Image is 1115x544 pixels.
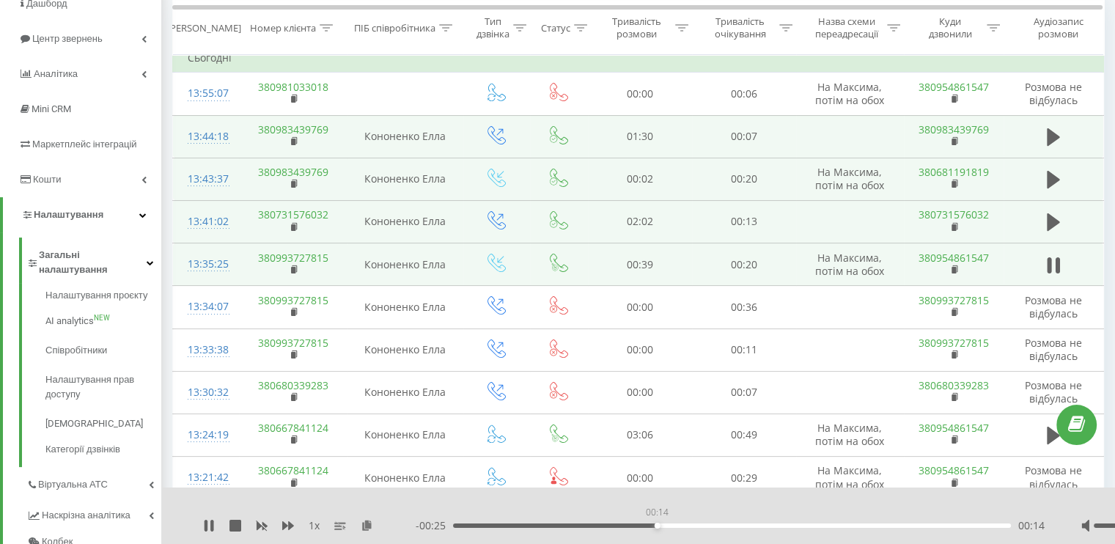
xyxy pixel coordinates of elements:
td: Кононенко Елла [347,200,464,243]
span: Розмова не відбулась [1025,80,1082,107]
a: 380954861547 [919,463,989,477]
td: 00:00 [588,328,692,371]
td: 00:20 [692,158,796,200]
td: Сьогодні [173,43,1104,73]
div: Куди дзвонили [917,15,983,40]
span: Загальні налаштування [39,248,147,277]
div: Тип дзвінка [476,15,509,40]
td: Кононенко Елла [347,286,464,328]
div: 13:35:25 [188,250,224,279]
span: 00:14 [1018,518,1045,533]
a: 380983439769 [919,122,989,136]
td: Кононенко Елла [347,457,464,499]
div: [PERSON_NAME] [167,21,241,34]
span: Розмова не відбулась [1025,463,1082,490]
a: 380681191819 [919,165,989,179]
td: Кононенко Елла [347,115,464,158]
td: 00:36 [692,286,796,328]
td: На Максима, потім на обох [796,73,904,115]
a: 380667841124 [258,421,328,435]
div: Статус [541,21,570,34]
td: 02:02 [588,200,692,243]
div: 13:43:37 [188,165,224,194]
div: 13:33:38 [188,336,224,364]
td: 01:30 [588,115,692,158]
a: Категорії дзвінків [45,438,161,457]
td: 00:00 [588,73,692,115]
td: 00:00 [588,286,692,328]
div: 13:21:42 [188,463,224,492]
td: Кононенко Елла [347,243,464,286]
td: 00:00 [588,457,692,499]
span: Категорії дзвінків [45,442,120,457]
a: 380993727815 [919,336,989,350]
td: 00:29 [692,457,796,499]
td: 00:00 [588,371,692,413]
a: Налаштування [3,197,161,232]
a: Налаштування прав доступу [45,365,161,409]
div: ПІБ співробітника [354,21,435,34]
a: 380993727815 [258,336,328,350]
a: AI analyticsNEW [45,306,161,336]
td: 00:02 [588,158,692,200]
a: Співробітники [45,336,161,365]
td: На Максима, потім на обох [796,413,904,456]
td: 00:13 [692,200,796,243]
span: Розмова не відбулась [1025,293,1082,320]
div: 13:55:07 [188,79,224,108]
div: Accessibility label [655,523,660,529]
td: 00:07 [692,115,796,158]
a: 380731576032 [258,207,328,221]
div: 13:41:02 [188,207,224,236]
a: Наскрізна аналітика [26,498,161,529]
a: 380993727815 [258,293,328,307]
td: 00:39 [588,243,692,286]
span: Кошти [33,174,61,185]
span: Центр звернень [32,33,103,44]
span: Наскрізна аналітика [42,508,130,523]
td: На Максима, потім на обох [796,457,904,499]
a: 380993727815 [258,251,328,265]
td: На Максима, потім на обох [796,243,904,286]
td: 00:06 [692,73,796,115]
span: Маркетплейс інтеграцій [32,139,137,150]
a: 380954861547 [919,80,989,94]
span: - 00:25 [416,518,453,533]
span: AI analytics [45,314,94,328]
a: 380731576032 [919,207,989,221]
div: 13:30:32 [188,378,224,407]
span: Налаштування [34,209,103,220]
a: Віртуальна АТС [26,467,161,498]
td: 00:11 [692,328,796,371]
a: 380981033018 [258,80,328,94]
a: 380993727815 [919,293,989,307]
div: 13:34:07 [188,293,224,321]
div: Назва схеми переадресації [809,15,883,40]
span: Співробітники [45,343,107,358]
a: 380954861547 [919,251,989,265]
div: 13:44:18 [188,122,224,151]
td: Кононенко Елла [347,158,464,200]
td: 03:06 [588,413,692,456]
a: 380667841124 [258,463,328,477]
span: Налаштування прав доступу [45,372,154,402]
span: [DEMOGRAPHIC_DATA] [45,416,143,431]
div: Тривалість розмови [601,15,671,40]
div: Номер клієнта [250,21,316,34]
a: 380983439769 [258,122,328,136]
span: Віртуальна АТС [38,477,108,492]
div: 13:24:19 [188,421,224,449]
td: 00:49 [692,413,796,456]
span: Розмова не відбулась [1025,336,1082,363]
a: Налаштування проєкту [45,288,161,306]
a: 380983439769 [258,165,328,179]
span: Розмова не відбулась [1025,378,1082,405]
td: На Максима, потім на обох [796,158,904,200]
div: Аудіозапис розмови [1017,15,1100,40]
a: 380680339283 [258,378,328,392]
a: [DEMOGRAPHIC_DATA] [45,409,161,438]
td: 00:20 [692,243,796,286]
a: 380954861547 [919,421,989,435]
span: 1 x [309,518,320,533]
div: 00:14 [643,502,671,523]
